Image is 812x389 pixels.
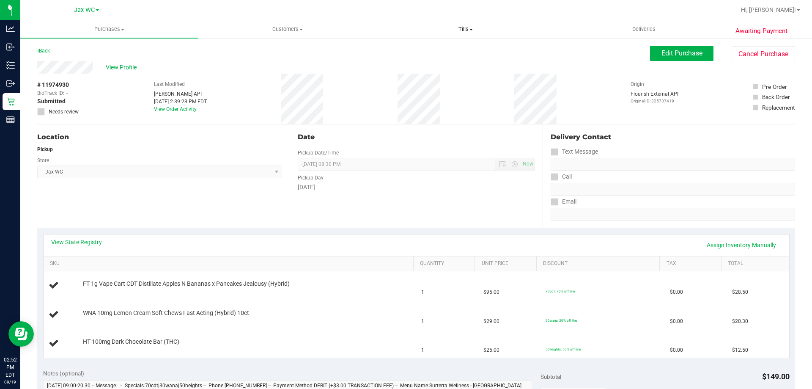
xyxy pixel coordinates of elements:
span: $0.00 [670,346,683,354]
label: Text Message [551,146,598,158]
span: $149.00 [762,372,790,381]
a: Unit Price [482,260,533,267]
p: 09/19 [4,379,16,385]
div: Flourish External API [631,90,678,104]
div: Replacement [762,103,795,112]
a: Assign Inventory Manually [701,238,782,252]
a: Customers [198,20,376,38]
span: Customers [199,25,376,33]
span: Jax WC [74,6,95,14]
button: Cancel Purchase [732,46,795,62]
div: Location [37,132,282,142]
span: 1 [421,346,424,354]
inline-svg: Inventory [6,61,15,69]
inline-svg: Inbound [6,43,15,51]
span: Tills [377,25,554,33]
span: View Profile [106,63,140,72]
span: $20.30 [732,317,748,326]
span: $0.00 [670,317,683,326]
inline-svg: Reports [6,116,15,124]
inline-svg: Outbound [6,79,15,88]
label: Email [551,196,576,208]
span: WNA 10mg Lemon Cream Soft Chews Fast Acting (Hybrid) 10ct [83,309,249,317]
iframe: Resource center [8,321,34,347]
div: Back Order [762,93,790,101]
a: View State Registry [51,238,102,246]
div: Date [298,132,535,142]
a: Deliveries [555,20,733,38]
span: $29.00 [483,317,499,326]
strong: Pickup [37,146,53,152]
span: $12.50 [732,346,748,354]
label: Call [551,171,572,183]
input: Format: (999) 999-9999 [551,183,795,196]
span: 30wana: 30% off line [546,318,577,323]
p: 02:52 PM EDT [4,356,16,379]
span: Edit Purchase [661,49,702,57]
a: SKU [50,260,410,267]
a: Purchases [20,20,198,38]
span: Notes (optional) [43,370,84,377]
span: # 11974930 [37,80,69,89]
label: Pickup Day [298,174,324,182]
div: [PERSON_NAME] API [154,90,207,98]
span: BioTrack ID: [37,89,64,97]
a: Back [37,48,50,54]
a: Tax [667,260,718,267]
a: Total [728,260,779,267]
button: Edit Purchase [650,46,713,61]
a: Quantity [420,260,472,267]
span: 70cdt: 70% off line [546,289,575,293]
span: Deliveries [621,25,667,33]
div: Delivery Contact [551,132,795,142]
p: Original ID: 325737419 [631,98,678,104]
div: Pre-Order [762,83,787,91]
span: Submitted [37,97,66,106]
inline-svg: Analytics [6,25,15,33]
span: $28.50 [732,288,748,296]
a: Tills [376,20,554,38]
span: Needs review [49,108,79,116]
span: $25.00 [483,346,499,354]
div: [DATE] [298,183,535,192]
span: Hi, [PERSON_NAME]! [741,6,796,13]
label: Store [37,157,49,164]
span: FT 1g Vape Cart CDT Distillate Apples N Bananas x Pancakes Jealousy (Hybrid) [83,280,290,288]
span: $0.00 [670,288,683,296]
span: Subtotal [540,373,561,380]
span: 1 [421,317,424,326]
span: HT 100mg Dark Chocolate Bar (THC) [83,338,179,346]
div: [DATE] 2:39:28 PM EDT [154,98,207,105]
span: 1 [421,288,424,296]
span: 50heights: 50% off line [546,347,581,351]
label: Origin [631,80,644,88]
span: Awaiting Payment [735,26,787,36]
a: Discount [543,260,656,267]
input: Format: (999) 999-9999 [551,158,795,171]
label: Last Modified [154,80,185,88]
label: Pickup Date/Time [298,149,339,157]
inline-svg: Retail [6,97,15,106]
a: View Order Activity [154,106,197,112]
span: Purchases [20,25,198,33]
span: - [66,89,68,97]
span: $95.00 [483,288,499,296]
